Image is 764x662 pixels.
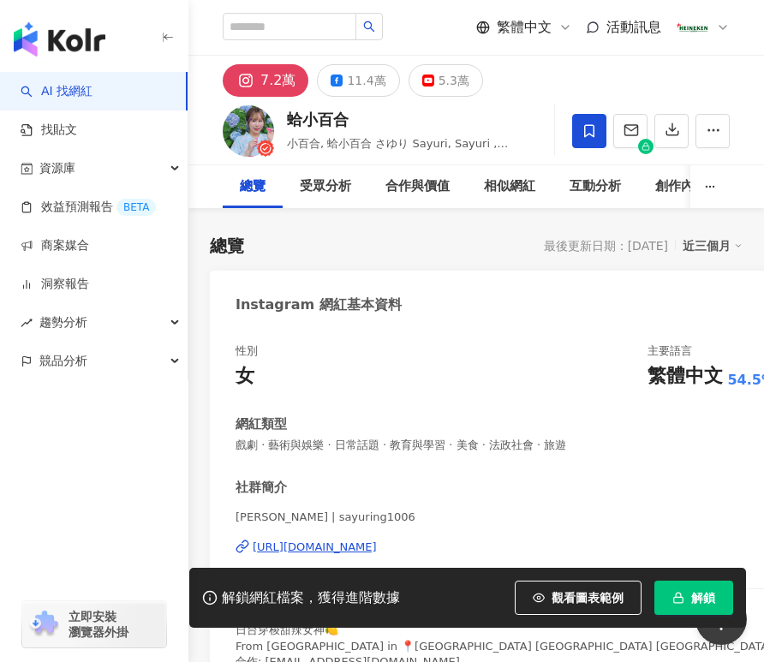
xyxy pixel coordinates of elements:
div: 創作內容分析 [655,176,732,197]
span: 競品分析 [39,342,87,380]
div: 相似網紅 [484,176,535,197]
div: [URL][DOMAIN_NAME] [253,540,377,555]
div: 蛤小百合 [287,109,528,130]
a: searchAI 找網紅 [21,83,93,100]
div: 互動分析 [570,176,621,197]
span: 立即安裝 瀏覽器外掛 [69,609,128,640]
div: 性別 [236,343,258,359]
div: 11.4萬 [347,69,385,92]
a: 商案媒合 [21,237,89,254]
button: 觀看圖表範例 [515,581,642,615]
span: 資源庫 [39,149,75,188]
span: 活動訊息 [606,19,661,35]
span: 趨勢分析 [39,303,87,342]
div: 總覽 [210,234,244,258]
div: 近三個月 [683,235,743,257]
span: 繁體中文 [497,18,552,37]
span: 小百合, 蛤小百合 さゆり Sayuri, Sayuri , [PERSON_NAME], sayuring1006 [287,137,508,167]
a: 找貼文 [21,122,77,139]
div: 5.3萬 [439,69,469,92]
div: 主要語言 [648,343,692,359]
div: Instagram 網紅基本資料 [236,295,402,314]
div: 繁體中文 [648,363,723,390]
div: 最後更新日期：[DATE] [544,239,668,253]
span: 解鎖 [691,591,715,605]
button: 7.2萬 [223,64,308,97]
div: 社群簡介 [236,479,287,497]
button: 11.4萬 [317,64,399,97]
button: 解鎖 [654,581,733,615]
div: 女 [236,363,254,390]
button: 5.3萬 [409,64,483,97]
a: 效益預測報告BETA [21,199,156,216]
img: HTW_logo.png [676,11,708,44]
span: rise [21,317,33,329]
div: 7.2萬 [260,69,295,92]
a: chrome extension立即安裝 瀏覽器外掛 [22,601,166,647]
div: 總覽 [240,176,266,197]
span: 觀看圖表範例 [552,591,624,605]
img: KOL Avatar [223,105,274,157]
a: 洞察報告 [21,276,89,293]
div: 受眾分析 [300,176,351,197]
img: logo [14,22,105,57]
span: search [363,21,375,33]
img: chrome extension [27,611,61,638]
div: 解鎖網紅檔案，獲得進階數據 [222,589,400,607]
div: 網紅類型 [236,415,287,433]
div: 合作與價值 [385,176,450,197]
